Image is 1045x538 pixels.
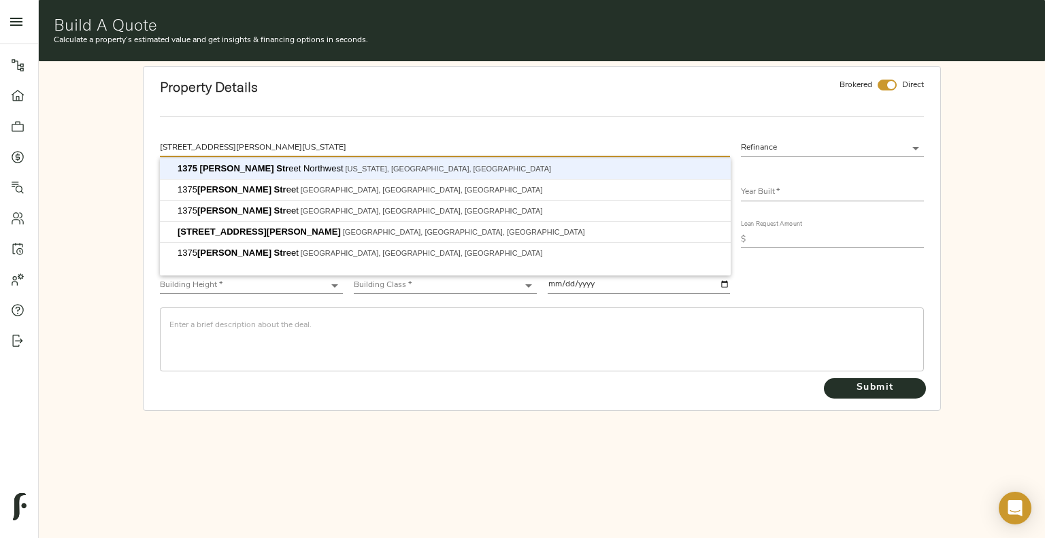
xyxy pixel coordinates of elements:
span: [GEOGRAPHIC_DATA], [GEOGRAPHIC_DATA], [GEOGRAPHIC_DATA] [343,228,585,236]
span: [PERSON_NAME] Str [200,163,289,173]
h1: Build A Quote [54,15,1030,34]
span: [GEOGRAPHIC_DATA], [GEOGRAPHIC_DATA], [GEOGRAPHIC_DATA] [301,186,543,194]
span: [US_STATE], [GEOGRAPHIC_DATA], [GEOGRAPHIC_DATA] [346,165,552,173]
div: Refinance [741,139,924,157]
span: [GEOGRAPHIC_DATA], [GEOGRAPHIC_DATA], [GEOGRAPHIC_DATA] [301,249,543,257]
span: [PERSON_NAME] Str [197,248,286,258]
span: [PERSON_NAME] Str [197,184,286,195]
span: [GEOGRAPHIC_DATA], [GEOGRAPHIC_DATA], [GEOGRAPHIC_DATA] [301,207,543,215]
div: Open Intercom Messenger [999,492,1031,524]
p: Calculate a property’s estimated value and get insights & financing options in seconds. [54,34,1030,46]
span: 1375 eet [178,205,301,216]
p: $ [741,233,746,246]
span: Submit [837,380,912,397]
span: eet Northwest [178,163,346,173]
span: [PERSON_NAME] Str [197,205,286,216]
span: 1375 eet [178,248,301,258]
span: [STREET_ADDRESS][PERSON_NAME] [178,226,341,237]
span: 1375 [178,163,197,173]
div: Brokered [837,76,875,94]
input: What's the property's address? [160,139,731,157]
strong: Property Details [160,78,258,95]
div: Direct [899,76,927,94]
button: Submit [824,378,926,399]
label: Loan Request Amount [741,221,802,227]
span: 1375 eet [178,184,301,195]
